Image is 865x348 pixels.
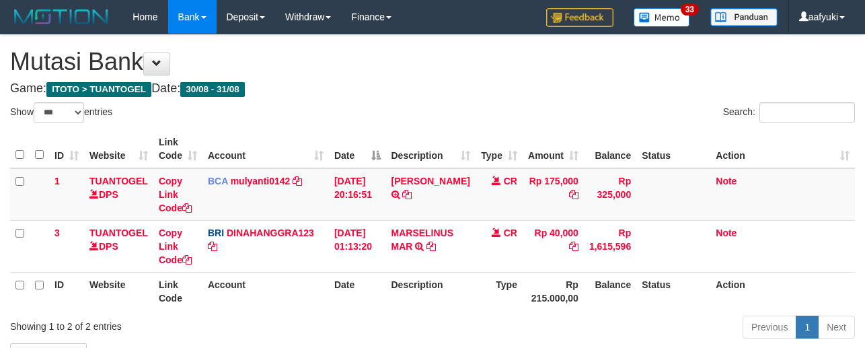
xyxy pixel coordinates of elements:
[159,176,192,213] a: Copy Link Code
[569,189,578,200] a: Copy Rp 175,000 to clipboard
[710,272,855,310] th: Action
[159,228,192,265] a: Copy Link Code
[386,130,476,168] th: Description: activate to sort column ascending
[208,176,228,186] span: BCA
[89,228,148,238] a: TUANTOGEL
[208,241,217,252] a: Copy DINAHANGGRA123 to clipboard
[84,168,153,221] td: DPS
[569,241,578,252] a: Copy Rp 40,000 to clipboard
[84,220,153,272] td: DPS
[402,189,412,200] a: Copy JAJA JAHURI to clipboard
[34,102,84,123] select: Showentries
[329,272,386,310] th: Date
[89,176,148,186] a: TUANTOGEL
[476,272,523,310] th: Type
[523,168,584,221] td: Rp 175,000
[293,176,302,186] a: Copy mulyanti0142 to clipboard
[523,130,584,168] th: Amount: activate to sort column ascending
[10,102,112,123] label: Show entries
[634,8,690,27] img: Button%20Memo.svg
[153,130,202,168] th: Link Code: activate to sort column ascending
[546,8,613,27] img: Feedback.jpg
[681,3,699,15] span: 33
[759,102,855,123] input: Search:
[723,102,855,123] label: Search:
[504,228,517,238] span: CR
[10,82,855,96] h4: Game: Date:
[84,272,153,310] th: Website
[227,228,314,238] a: DINAHANGGRA123
[180,82,245,97] span: 30/08 - 31/08
[636,130,710,168] th: Status
[426,241,436,252] a: Copy MARSELINUS MAR to clipboard
[523,220,584,272] td: Rp 40,000
[153,272,202,310] th: Link Code
[231,176,291,186] a: mulyanti0142
[584,130,636,168] th: Balance
[10,314,350,333] div: Showing 1 to 2 of 2 entries
[386,272,476,310] th: Description
[584,272,636,310] th: Balance
[504,176,517,186] span: CR
[329,168,386,221] td: [DATE] 20:16:51
[818,316,855,339] a: Next
[391,228,454,252] a: MARSELINUS MAR
[743,316,796,339] a: Previous
[10,7,112,27] img: MOTION_logo.png
[10,48,855,75] h1: Mutasi Bank
[54,176,60,186] span: 1
[84,130,153,168] th: Website: activate to sort column ascending
[476,130,523,168] th: Type: activate to sort column ascending
[49,130,84,168] th: ID: activate to sort column ascending
[202,272,329,310] th: Account
[329,130,386,168] th: Date: activate to sort column descending
[584,220,636,272] td: Rp 1,615,596
[54,228,60,238] span: 3
[716,176,737,186] a: Note
[208,228,224,238] span: BRI
[584,168,636,221] td: Rp 325,000
[391,176,470,186] a: [PERSON_NAME]
[202,130,329,168] th: Account: activate to sort column ascending
[636,272,710,310] th: Status
[710,8,778,26] img: panduan.png
[329,220,386,272] td: [DATE] 01:13:20
[796,316,819,339] a: 1
[710,130,855,168] th: Action: activate to sort column ascending
[716,228,737,238] a: Note
[46,82,151,97] span: ITOTO > TUANTOGEL
[49,272,84,310] th: ID
[523,272,584,310] th: Rp 215.000,00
